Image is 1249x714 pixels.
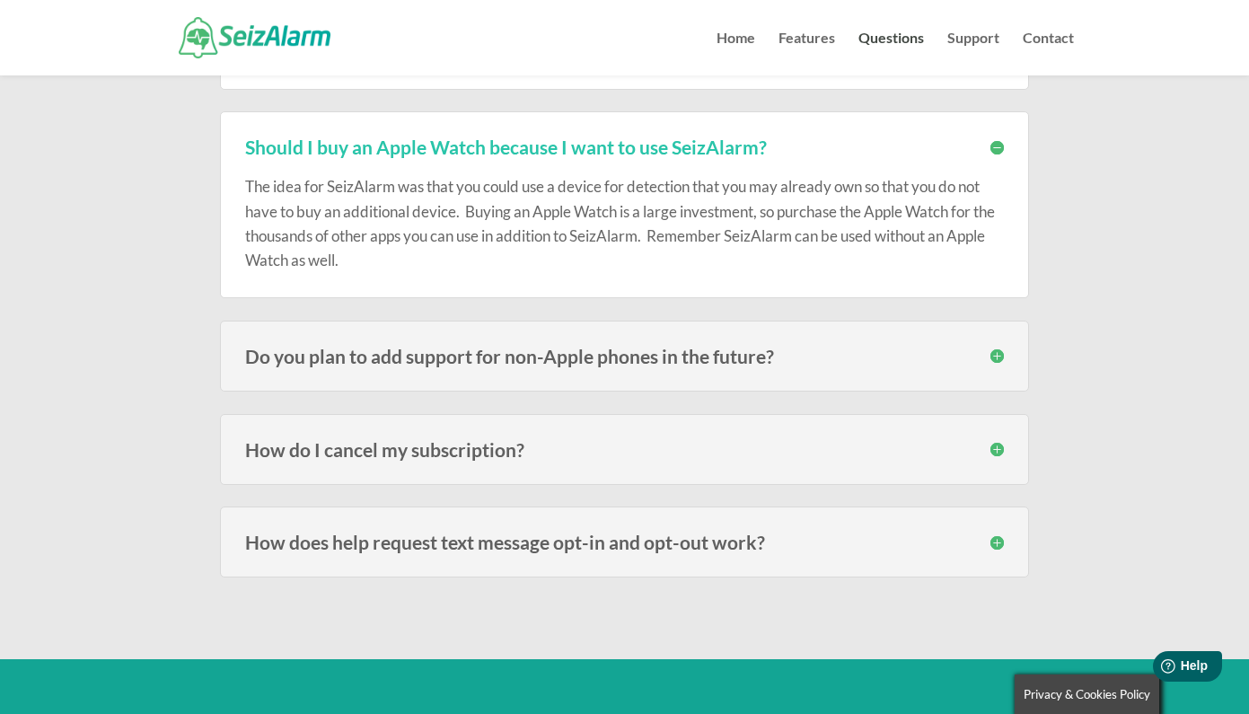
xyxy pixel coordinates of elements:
[858,31,924,75] a: Questions
[1089,644,1229,694] iframe: Help widget launcher
[245,533,1004,551] h3: How does help request text message opt-in and opt-out work?
[947,31,999,75] a: Support
[1023,31,1074,75] a: Contact
[778,31,835,75] a: Features
[245,156,1004,272] div: The idea for SeizAlarm was that you could use a device for detection that you may already own so ...
[245,137,1004,156] h3: Should I buy an Apple Watch because I want to use SeizAlarm?
[717,31,755,75] a: Home
[245,440,1004,459] h3: How do I cancel my subscription?
[179,17,330,57] img: SeizAlarm
[245,347,1004,366] h3: Do you plan to add support for non-Apple phones in the future?
[1024,687,1150,701] span: Privacy & Cookies Policy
